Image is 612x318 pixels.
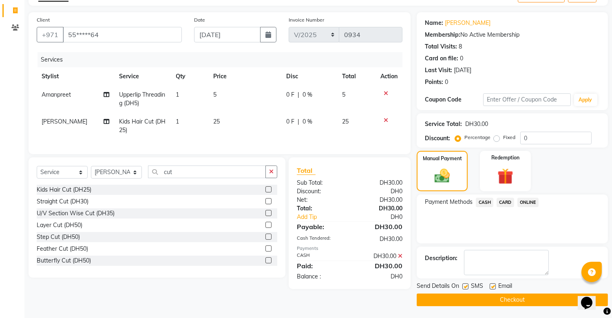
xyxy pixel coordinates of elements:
span: Payment Methods [425,198,473,206]
div: 0 [445,78,448,86]
th: Disc [281,67,337,86]
div: Sub Total: [291,179,350,187]
input: Search by Name/Mobile/Email/Code [63,27,182,42]
span: 1 [176,91,179,98]
div: 8 [459,42,462,51]
div: Card on file: [425,54,458,63]
span: 5 [213,91,217,98]
button: Apply [574,94,597,106]
span: 1 [176,118,179,125]
span: [PERSON_NAME] [42,118,87,125]
input: Enter Offer / Coupon Code [483,93,570,106]
div: DH30.00 [350,252,409,261]
div: Payable: [291,222,350,232]
div: Straight Cut (DH30) [37,197,88,206]
div: Coupon Code [425,95,483,104]
div: Payments [297,245,402,252]
div: Membership: [425,31,460,39]
th: Total [338,67,376,86]
span: ONLINE [517,198,539,207]
th: Price [208,67,281,86]
div: Total: [291,204,350,213]
span: 5 [342,91,346,98]
span: | [298,117,299,126]
label: Manual Payment [423,155,462,162]
th: Service [115,67,171,86]
span: 0 % [303,91,312,99]
span: 25 [213,118,220,125]
label: Date [194,16,205,24]
img: _gift.svg [493,166,518,186]
div: DH30.00 [350,179,409,187]
th: Action [376,67,402,86]
span: 0 F [286,117,294,126]
button: +971 [37,27,64,42]
label: Invoice Number [289,16,324,24]
label: Fixed [503,134,515,141]
div: Net: [291,196,350,204]
a: Add Tip [291,213,360,221]
div: CASH [291,252,350,261]
div: Discount: [425,134,450,143]
label: Client [37,16,50,24]
label: Redemption [491,154,519,161]
div: DH0 [350,187,409,196]
span: Send Details On [417,282,459,292]
span: 25 [342,118,349,125]
div: Step Cut (DH50) [37,233,80,241]
span: Kids Hair Cut (DH25) [119,118,166,134]
div: Points: [425,78,443,86]
div: [DATE] [454,66,471,75]
span: Email [498,282,512,292]
div: Last Visit: [425,66,452,75]
button: Checkout [417,294,608,306]
div: Total Visits: [425,42,457,51]
th: Qty [171,67,208,86]
div: Name: [425,19,443,27]
div: 0 [460,54,463,63]
span: Upperlip Threading (DH5) [119,91,166,107]
div: Layer Cut (DH50) [37,221,82,230]
label: Percentage [464,134,490,141]
div: DH30.00 [350,261,409,271]
span: 0 F [286,91,294,99]
div: Services [38,52,409,67]
div: Balance : [291,272,350,281]
span: Total [297,166,316,175]
div: Discount: [291,187,350,196]
iframe: chat widget [578,285,604,310]
div: Service Total: [425,120,462,128]
input: Search or Scan [148,166,266,178]
div: Butterfly Cut (DH50) [37,256,91,265]
div: Paid: [291,261,350,271]
span: Amanpreet [42,91,71,98]
span: CASH [476,198,493,207]
div: DH30.00 [350,222,409,232]
div: Description: [425,254,457,263]
span: | [298,91,299,99]
span: CARD [497,198,514,207]
div: DH30.00 [350,235,409,243]
div: U/V Section Wise Cut (DH35) [37,209,115,218]
div: DH30.00 [465,120,488,128]
img: _cash.svg [430,167,454,185]
div: DH0 [360,213,409,221]
div: DH30.00 [350,196,409,204]
div: DH0 [350,272,409,281]
div: No Active Membership [425,31,600,39]
th: Stylist [37,67,115,86]
span: SMS [471,282,483,292]
a: [PERSON_NAME] [445,19,490,27]
div: Cash Tendered: [291,235,350,243]
div: Feather Cut (DH50) [37,245,88,253]
div: DH30.00 [350,204,409,213]
span: 0 % [303,117,312,126]
div: Kids Hair Cut (DH25) [37,185,91,194]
